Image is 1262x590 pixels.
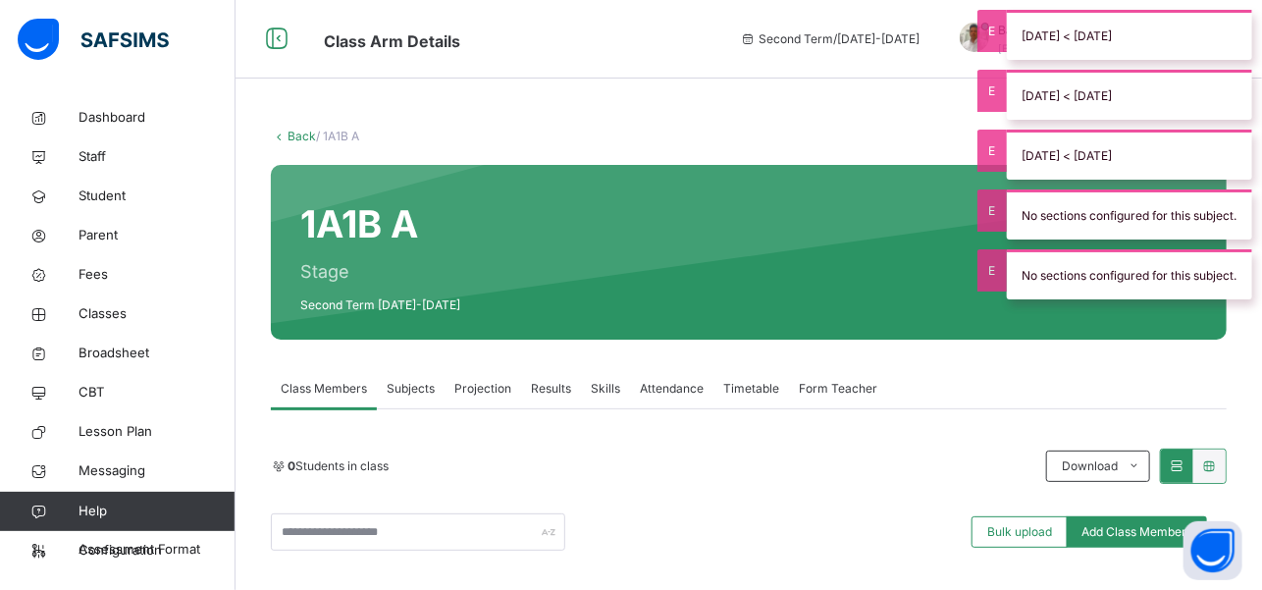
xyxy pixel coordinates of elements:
[316,129,359,143] span: / 1A1B A
[79,541,235,561] span: Configuration
[1081,523,1192,541] span: Add Class Members
[79,265,236,285] span: Fees
[1183,521,1242,580] button: Open asap
[79,147,236,167] span: Staff
[591,380,620,398] span: Skills
[79,461,236,481] span: Messaging
[79,383,236,402] span: CBT
[1007,70,1252,120] div: [DATE] < [DATE]
[1007,130,1252,180] div: [DATE] < [DATE]
[79,108,236,128] span: Dashboard
[324,31,460,51] span: Class Arm Details
[940,22,1215,57] div: BashirTahir
[1007,189,1252,240] div: No sections configured for this subject.
[79,304,236,324] span: Classes
[531,380,571,398] span: Results
[740,30,920,48] span: session/term information
[288,457,389,475] span: Students in class
[1007,10,1252,60] div: [DATE] < [DATE]
[1007,249,1252,299] div: No sections configured for this subject.
[281,380,367,398] span: Class Members
[79,344,236,363] span: Broadsheet
[79,226,236,245] span: Parent
[454,380,511,398] span: Projection
[387,380,435,398] span: Subjects
[79,502,235,521] span: Help
[18,19,169,60] img: safsims
[79,187,236,206] span: Student
[987,523,1052,541] span: Bulk upload
[640,380,704,398] span: Attendance
[799,380,877,398] span: Form Teacher
[288,458,295,473] b: 0
[1062,457,1118,475] span: Download
[723,380,779,398] span: Timetable
[79,422,236,442] span: Lesson Plan
[288,129,316,143] a: Back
